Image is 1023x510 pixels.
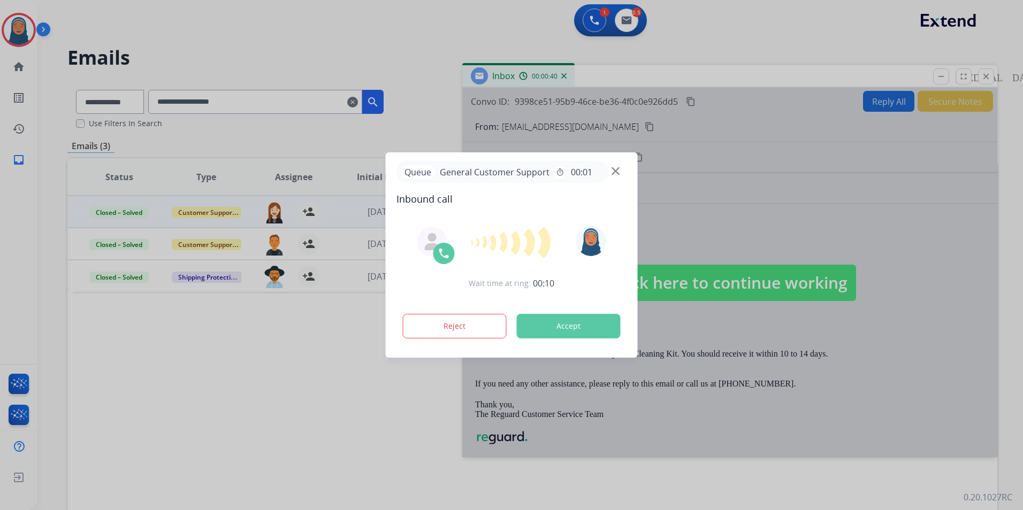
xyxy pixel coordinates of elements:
[436,166,554,179] span: General Customer Support
[964,491,1012,504] p: 0.20.1027RC
[396,191,627,206] span: Inbound call
[424,233,441,250] img: agent-avatar
[533,277,554,290] span: 00:10
[438,247,451,260] img: call-icon
[571,166,592,179] span: 00:01
[612,167,620,175] img: close-button
[576,226,606,256] img: avatar
[517,314,621,338] button: Accept
[556,168,564,176] mat-icon: timer
[401,165,436,179] p: Queue
[403,314,507,338] button: Reject
[469,278,531,289] span: Wait time at ring:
